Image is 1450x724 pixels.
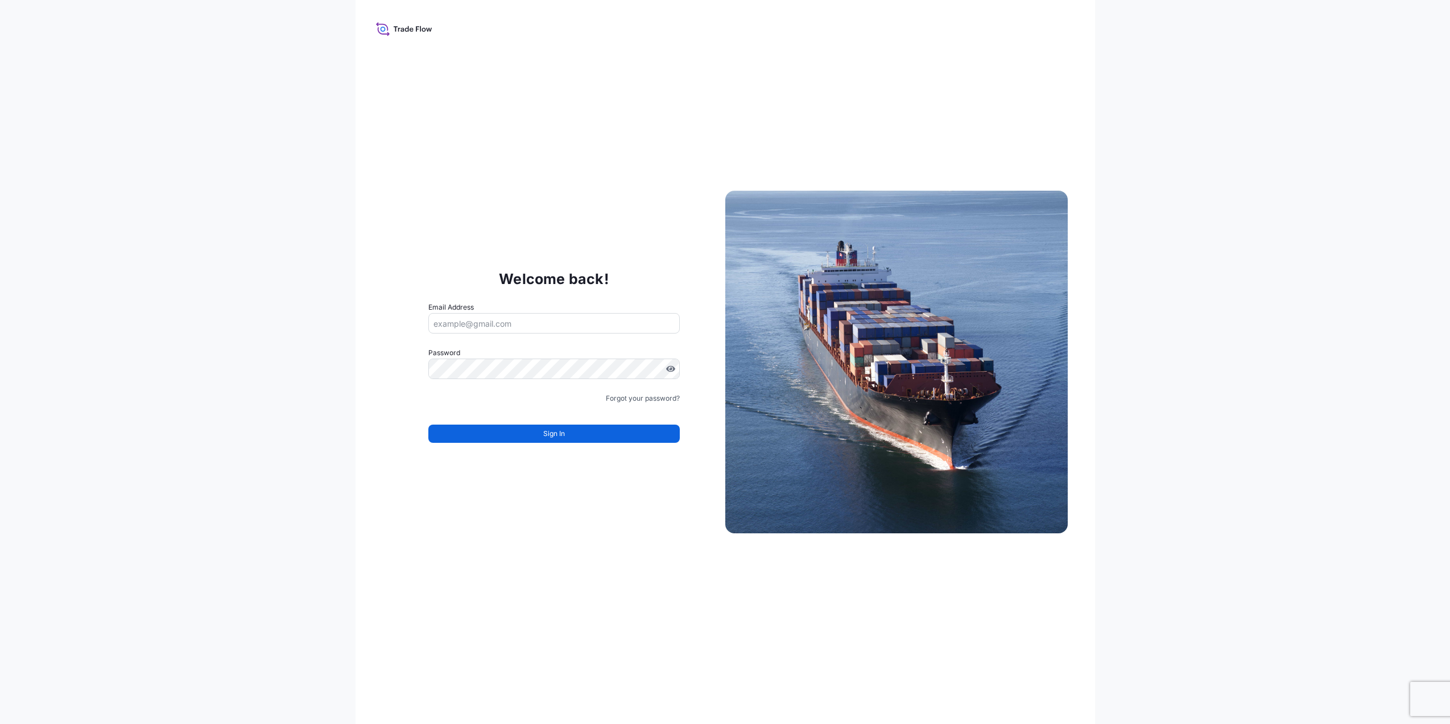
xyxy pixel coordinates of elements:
[543,428,565,439] span: Sign In
[428,313,680,334] input: example@gmail.com
[428,302,474,313] label: Email Address
[428,425,680,443] button: Sign In
[725,191,1068,533] img: Ship illustration
[499,270,609,288] p: Welcome back!
[666,364,675,373] button: Show password
[428,347,680,359] label: Password
[606,393,680,404] a: Forgot your password?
